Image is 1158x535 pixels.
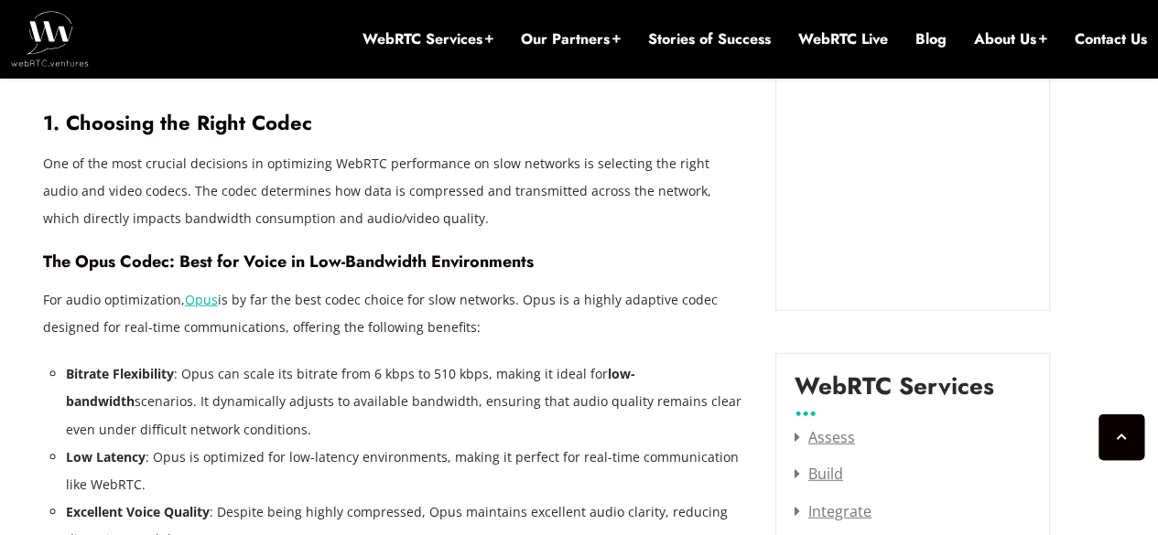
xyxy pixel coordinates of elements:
iframe: Embedded CTA [795,29,1031,292]
a: WebRTC Services [363,29,493,49]
a: Opus [185,291,218,308]
a: Integrate [795,501,871,521]
strong: Bitrate Flexibility [66,365,174,382]
a: About Us [974,29,1047,49]
a: Assess [795,427,855,447]
p: One of the most crucial decisions in optimizing WebRTC performance on slow networks is selecting ... [43,150,748,232]
h4: The Opus Codec: Best for Voice in Low-Bandwidth Environments [43,251,748,272]
a: Our Partners [521,29,621,49]
h3: 1. Choosing the Right Codec [43,111,748,135]
img: WebRTC.ventures [11,11,89,66]
li: : Opus can scale its bitrate from 6 kbps to 510 kbps, making it ideal for scenarios. It dynamical... [66,360,748,443]
p: For audio optimization, is by far the best codec choice for slow networks. Opus is a highly adapt... [43,286,748,341]
li: : Opus is optimized for low-latency environments, making it perfect for real-time communication l... [66,444,748,498]
a: WebRTC Live [798,29,888,49]
a: Build [795,464,843,484]
a: Contact Us [1075,29,1147,49]
strong: Excellent Voice Quality [66,503,210,520]
a: Stories of Success [648,29,771,49]
strong: Low Latency [66,448,146,465]
label: WebRTC Services [795,372,994,414]
a: Blog [915,29,947,49]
